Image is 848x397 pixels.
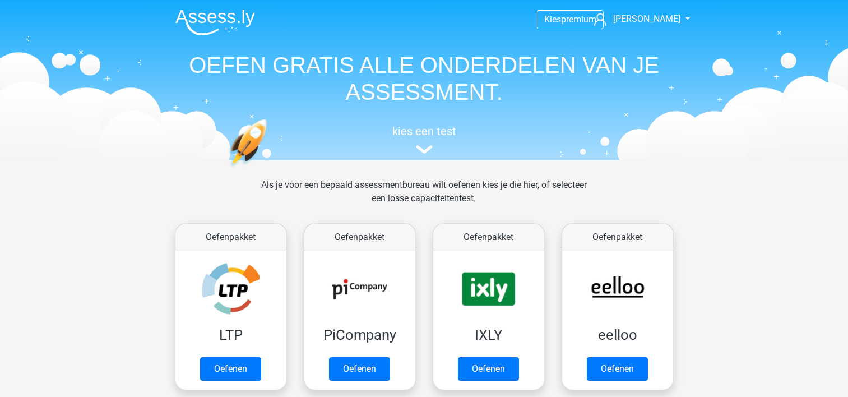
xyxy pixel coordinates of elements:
img: oefenen [228,119,311,220]
span: premium [561,14,596,25]
div: Als je voor een bepaald assessmentbureau wilt oefenen kies je die hier, of selecteer een losse ca... [252,178,596,219]
span: [PERSON_NAME] [613,13,680,24]
h1: OEFEN GRATIS ALLE ONDERDELEN VAN JE ASSESSMENT. [166,52,682,105]
a: Oefenen [587,357,648,381]
a: Oefenen [329,357,390,381]
span: Kies [544,14,561,25]
a: [PERSON_NAME] [590,12,682,26]
a: kies een test [166,124,682,154]
img: assessment [416,145,433,154]
a: Oefenen [458,357,519,381]
img: Assessly [175,9,255,35]
a: Kiespremium [537,12,603,27]
h5: kies een test [166,124,682,138]
a: Oefenen [200,357,261,381]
